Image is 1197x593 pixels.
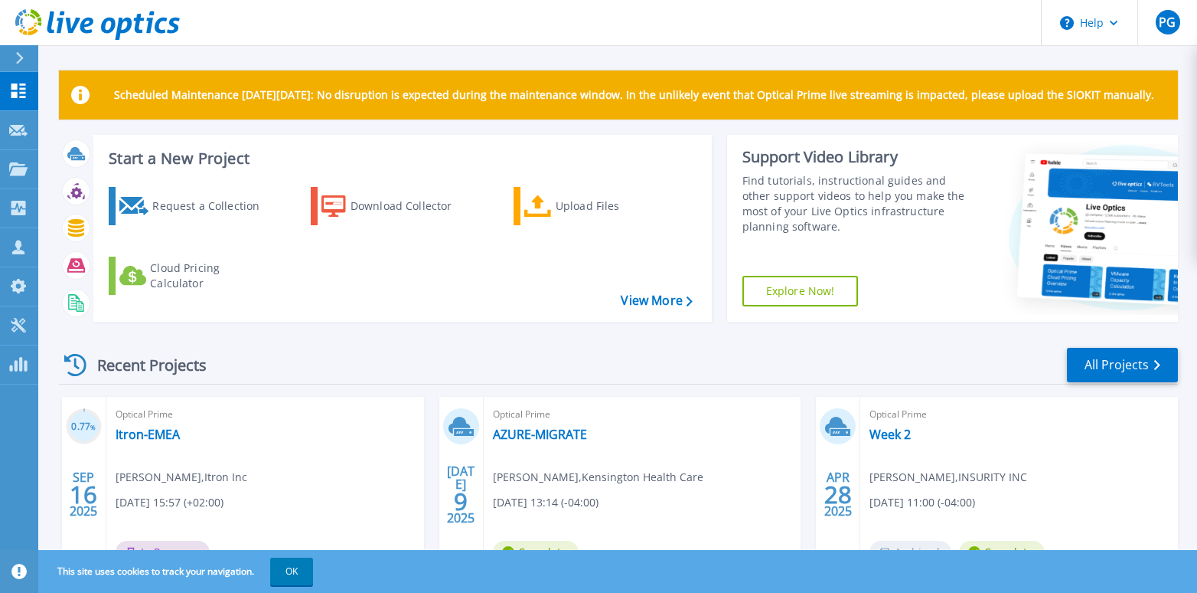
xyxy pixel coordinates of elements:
[621,293,692,308] a: View More
[42,558,313,585] span: This site uses cookies to track your navigation.
[109,257,279,295] a: Cloud Pricing Calculator
[109,187,279,225] a: Request a Collection
[69,467,98,523] div: SEP 2025
[116,469,247,486] span: [PERSON_NAME] , Itron Inc
[742,173,969,234] div: Find tutorials, instructional guides and other support videos to help you make the most of your L...
[493,469,703,486] span: [PERSON_NAME] , Kensington Health Care
[869,541,951,564] span: Archived
[824,467,853,523] div: APR 2025
[152,191,275,221] div: Request a Collection
[90,423,96,431] span: %
[556,191,678,221] div: Upload Files
[270,558,313,585] button: OK
[493,494,598,511] span: [DATE] 13:14 (-04:00)
[446,467,475,523] div: [DATE] 2025
[116,494,223,511] span: [DATE] 15:57 (+02:00)
[869,469,1027,486] span: [PERSON_NAME] , INSURITY INC
[869,406,1169,423] span: Optical Prime
[1067,348,1178,382] a: All Projects
[116,406,415,423] span: Optical Prime
[66,418,102,436] h3: 0.77
[869,427,911,442] a: Week 2
[493,541,579,564] span: Complete
[493,427,587,442] a: AZURE-MIGRATE
[824,488,852,501] span: 28
[514,187,684,225] a: Upload Files
[114,89,1154,101] p: Scheduled Maintenance [DATE][DATE]: No disruption is expected during the maintenance window. In t...
[742,147,969,167] div: Support Video Library
[1159,16,1176,28] span: PG
[59,346,227,384] div: Recent Projects
[959,541,1045,564] span: Complete
[70,488,97,501] span: 16
[109,150,692,167] h3: Start a New Project
[351,191,473,221] div: Download Collector
[150,260,272,291] div: Cloud Pricing Calculator
[116,541,210,564] span: In Progress
[311,187,481,225] a: Download Collector
[869,494,975,511] span: [DATE] 11:00 (-04:00)
[116,427,180,442] a: Itron-EMEA
[493,406,792,423] span: Optical Prime
[454,495,468,508] span: 9
[742,276,859,306] a: Explore Now!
